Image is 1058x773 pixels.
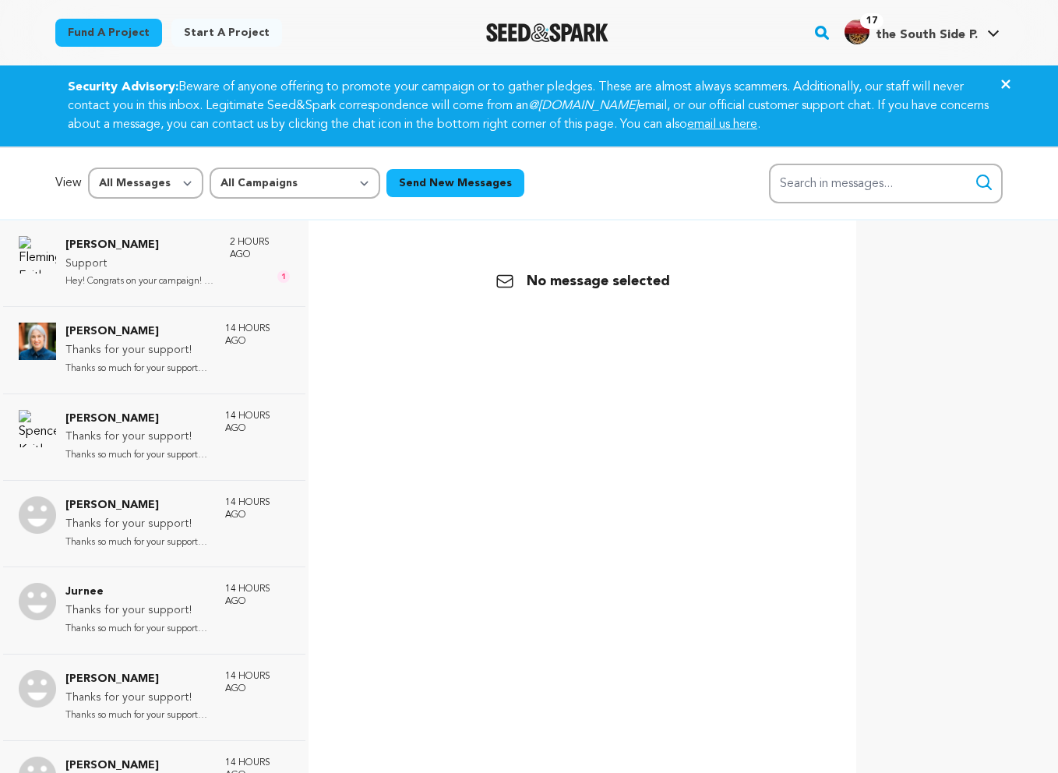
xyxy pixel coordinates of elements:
p: Support [65,255,214,274]
a: Fund a project [55,19,162,47]
p: 14 hours ago [225,583,290,608]
div: the South Side P.'s Profile [845,19,978,44]
p: No message selected [495,270,670,292]
img: d1017288c9b554b2.jpg [845,19,869,44]
p: Thanks for your support! [65,428,210,447]
a: Start a project [171,19,282,47]
img: Spence Kaitlyn Photo [19,410,56,447]
a: the South Side P.'s Profile [841,16,1003,44]
p: Hey! Congrats on your campaign! I a... [65,273,214,291]
p: Thanks for your support! [65,602,210,620]
span: 1 [277,270,290,283]
p: 14 hours ago [225,496,290,521]
em: @[DOMAIN_NAME] [528,100,638,112]
p: 14 hours ago [225,323,290,348]
p: Thanks for your support! [65,515,210,534]
a: Seed&Spark Homepage [486,23,608,42]
p: 14 hours ago [225,410,290,435]
span: the South Side P.'s Profile [841,16,1003,49]
img: Kt McBratney Photo [19,323,56,360]
img: Jurnee Photo [19,583,56,620]
p: Thanks so much for your support on... [65,360,210,378]
p: 14 hours ago [225,670,290,695]
p: Thanks for your support! [65,341,210,360]
input: Search in messages... [769,164,1003,203]
p: Thanks so much for your support on... [65,707,210,725]
p: [PERSON_NAME] [65,496,210,515]
span: the South Side P. [876,29,978,41]
button: Send New Messages [386,169,524,197]
p: [PERSON_NAME] [65,670,210,689]
p: Thanks for your support! [65,689,210,708]
p: [PERSON_NAME] [65,410,210,429]
p: [PERSON_NAME] [65,236,214,255]
p: View [55,174,82,192]
p: [PERSON_NAME] [65,323,210,341]
p: 2 hours ago [230,236,291,261]
img: Kay Photo [19,670,56,708]
p: Thanks so much for your support on... [65,620,210,638]
img: Seed&Spark Logo Dark Mode [486,23,608,42]
a: email us here [687,118,757,131]
p: Thanks so much for your support on... [65,534,210,552]
img: Fleming Faith Photo [19,236,56,274]
span: 17 [860,13,883,29]
p: Jurnee [65,583,210,602]
strong: Security Advisory: [68,81,178,94]
p: Thanks so much for your support on... [65,447,210,464]
img: Fabiana Photo [19,496,56,534]
div: Beware of anyone offering to promote your campaign or to gather pledges. These are almost always ... [49,78,1009,134]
